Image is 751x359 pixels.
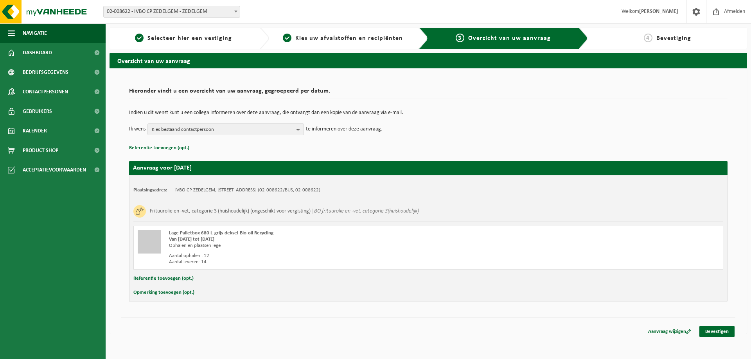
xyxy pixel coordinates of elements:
strong: Van [DATE] tot [DATE] [169,237,214,242]
td: IVBO CP ZEDELGEM, [STREET_ADDRESS] (02-008622/BUS, 02-008622) [175,187,320,193]
p: Ik wens [129,123,146,135]
button: Opmerking toevoegen (opt.) [133,288,194,298]
span: Contactpersonen [23,82,68,102]
span: Kies uw afvalstoffen en recipiënten [295,35,403,41]
span: Navigatie [23,23,47,43]
span: Product Shop [23,141,58,160]
a: Bevestigen [699,326,735,337]
a: 1Selecteer hier een vestiging [113,34,253,43]
h3: Frituurolie en -vet, categorie 3 (huishoudelijk) (ongeschikt voor vergisting) | [150,205,419,218]
span: 02-008622 - IVBO CP ZEDELGEM - ZEDELGEM [103,6,240,18]
h2: Hieronder vindt u een overzicht van uw aanvraag, gegroepeerd per datum. [129,88,728,98]
strong: [PERSON_NAME] [639,9,678,14]
i: BO frituurolie en -vet, categorie 3(huishoudelijk) [314,208,419,214]
button: Kies bestaand contactpersoon [147,123,304,135]
button: Referentie toevoegen (opt.) [129,143,189,153]
p: Indien u dit wenst kunt u een collega informeren over deze aanvraag, die ontvangt dan een kopie v... [129,110,728,116]
span: Gebruikers [23,102,52,121]
span: Lage Palletbox 680 L-grijs-deksel-Bio-oil Recycling [169,230,273,236]
span: 1 [135,34,144,42]
span: 02-008622 - IVBO CP ZEDELGEM - ZEDELGEM [104,6,240,17]
span: Overzicht van uw aanvraag [468,35,551,41]
button: Referentie toevoegen (opt.) [133,273,194,284]
span: 2 [283,34,291,42]
span: Dashboard [23,43,52,63]
p: te informeren over deze aanvraag. [306,123,383,135]
div: Ophalen en plaatsen lege [169,243,460,249]
a: Aanvraag wijzigen [642,326,697,337]
span: Bevestiging [656,35,691,41]
strong: Aanvraag voor [DATE] [133,165,192,171]
span: Acceptatievoorwaarden [23,160,86,180]
div: Aantal leveren: 14 [169,259,460,265]
span: Kies bestaand contactpersoon [152,124,293,136]
h2: Overzicht van uw aanvraag [110,53,747,68]
span: Bedrijfsgegevens [23,63,68,82]
span: 3 [456,34,464,42]
span: 4 [644,34,652,42]
strong: Plaatsingsadres: [133,188,167,193]
span: Kalender [23,121,47,141]
span: Selecteer hier een vestiging [147,35,232,41]
a: 2Kies uw afvalstoffen en recipiënten [273,34,413,43]
div: Aantal ophalen : 12 [169,253,460,259]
